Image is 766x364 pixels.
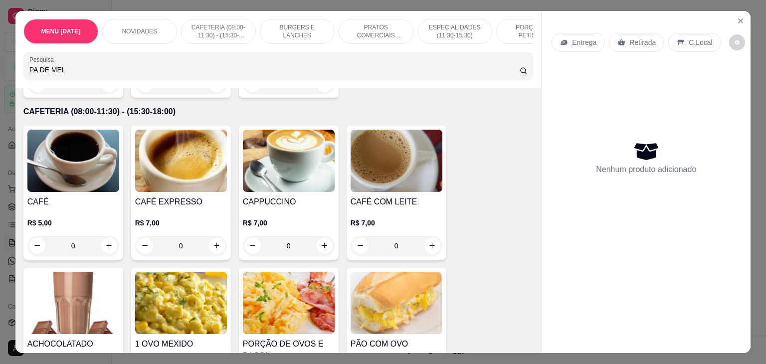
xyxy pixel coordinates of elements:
[29,238,45,254] button: decrease-product-quantity
[353,238,369,254] button: decrease-product-quantity
[351,272,442,334] img: product-image
[629,37,656,47] p: Retirada
[101,238,117,254] button: increase-product-quantity
[243,338,335,362] h4: PORÇÃO DE OVOS E BACON
[27,130,119,192] img: product-image
[424,238,440,254] button: increase-product-quantity
[572,37,596,47] p: Entrega
[27,218,119,228] p: R$ 5,00
[137,238,153,254] button: decrease-product-quantity
[351,338,442,350] h4: PÃO COM OVO
[209,238,225,254] button: increase-product-quantity
[689,37,712,47] p: C.Local
[135,196,227,208] h4: CAFÉ EXPRESSO
[243,196,335,208] h4: CAPPUCCINO
[351,196,442,208] h4: CAFÉ COM LEITE
[243,272,335,334] img: product-image
[41,27,80,35] p: MENU [DATE]
[29,55,57,64] label: Pesquisa
[190,23,247,39] p: CAFETERIA (08:00-11:30) - (15:30-18:00)
[23,106,534,118] p: CAFETERIA (08:00-11:30) - (15:30-18:00)
[27,272,119,334] img: product-image
[135,338,227,350] h4: 1 OVO MEXIDO
[426,23,484,39] p: ESPECIALIDADES (11:30-15:30)
[135,218,227,228] p: R$ 7,00
[733,13,749,29] button: Close
[27,196,119,208] h4: CAFÉ
[135,130,227,192] img: product-image
[317,238,333,254] button: increase-product-quantity
[29,65,520,75] input: Pesquisa
[243,218,335,228] p: R$ 7,00
[351,218,442,228] p: R$ 7,00
[27,338,119,350] h4: ACHOCOLATADO
[729,34,745,50] button: decrease-product-quantity
[135,272,227,334] img: product-image
[268,23,326,39] p: BURGERS E LANCHES
[245,238,261,254] button: decrease-product-quantity
[505,23,563,39] p: PORÇÕES E PETISCOS
[596,164,696,176] p: Nenhum produto adicionado
[351,130,442,192] img: product-image
[122,27,157,35] p: NOVIDADES
[243,130,335,192] img: product-image
[347,23,405,39] p: PRATOS COMERCIAIS (11:30-15:30)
